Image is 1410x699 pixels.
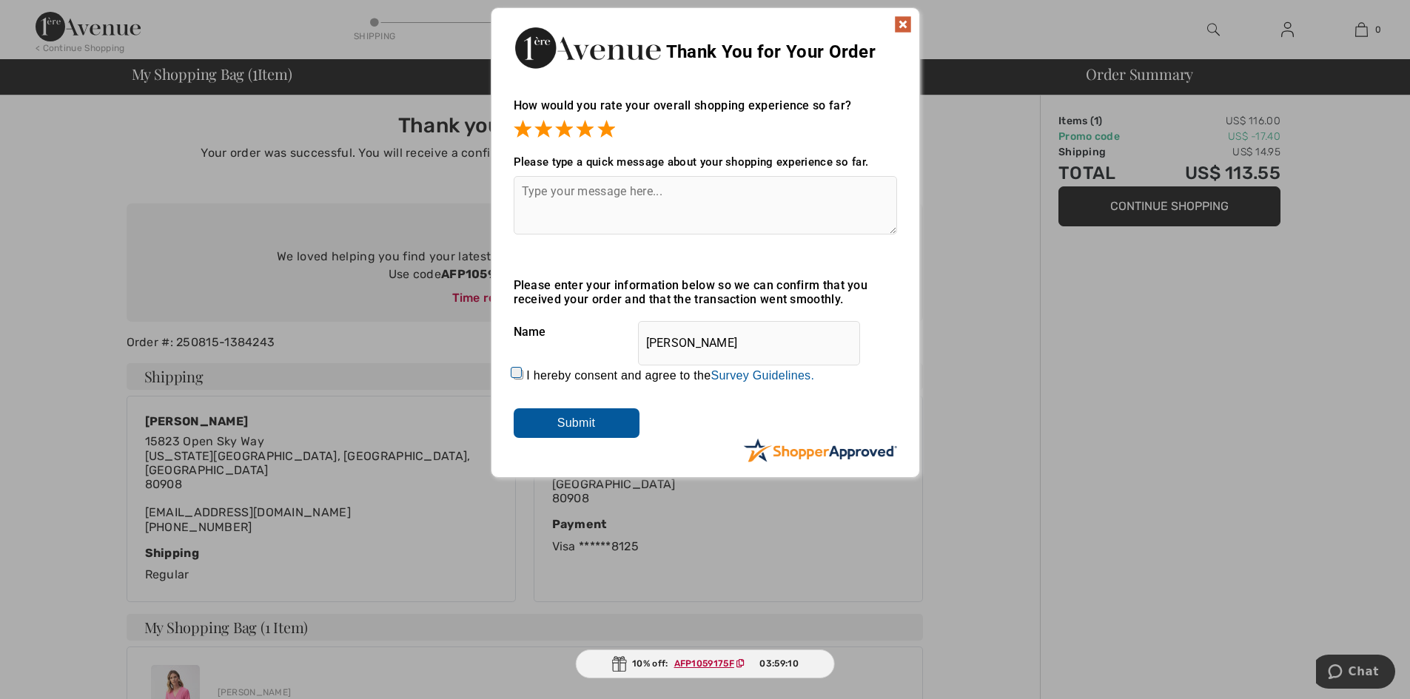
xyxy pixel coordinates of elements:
div: Please type a quick message about your shopping experience so far. [514,155,897,169]
div: Please enter your information below so we can confirm that you received your order and that the t... [514,278,897,306]
img: Thank You for Your Order [514,23,662,72]
span: Chat [33,10,63,24]
div: 10% off: [575,649,835,678]
div: How would you rate your overall shopping experience so far? [514,84,897,141]
span: Thank You for Your Order [666,41,876,62]
a: Survey Guidelines. [711,369,814,382]
ins: AFP1059175F [674,658,734,669]
img: x [894,16,912,33]
span: 03:59:10 [759,657,798,670]
img: Gift.svg [611,656,626,672]
div: Name [514,314,897,351]
label: I hereby consent and agree to the [526,369,814,382]
input: Submit [514,408,639,438]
